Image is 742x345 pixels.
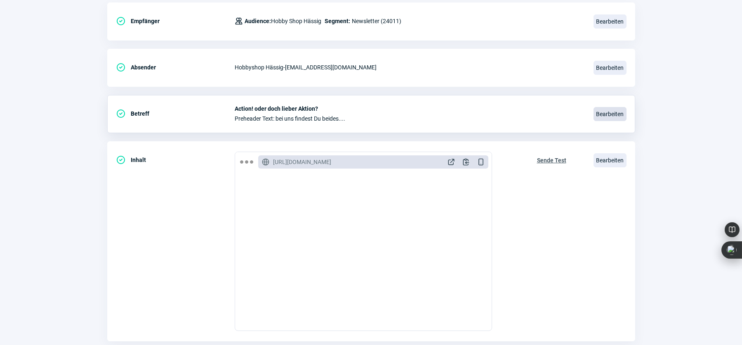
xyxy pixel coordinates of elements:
div: Hobbyshop Hässig - [EMAIL_ADDRESS][DOMAIN_NAME] [235,59,584,76]
div: Betreff [116,105,235,122]
span: Bearbeiten [594,153,627,167]
span: Sende Test [537,154,566,167]
span: Bearbeiten [594,61,627,75]
span: Hobby Shop Hässig [245,16,321,26]
div: Absender [116,59,235,76]
div: Empfänger [116,13,235,29]
div: Inhalt [116,152,235,168]
span: Audience: [245,18,271,24]
span: Action! oder doch lieber Aktion? [235,105,584,112]
button: Sende Test [528,152,575,167]
div: Newsletter (24011) [235,13,401,29]
span: Preheader Text: bei uns findest Du beides.... [235,115,584,122]
span: Bearbeiten [594,107,627,121]
span: [URL][DOMAIN_NAME] [273,158,331,166]
span: Segment: [325,16,350,26]
span: Bearbeiten [594,14,627,29]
